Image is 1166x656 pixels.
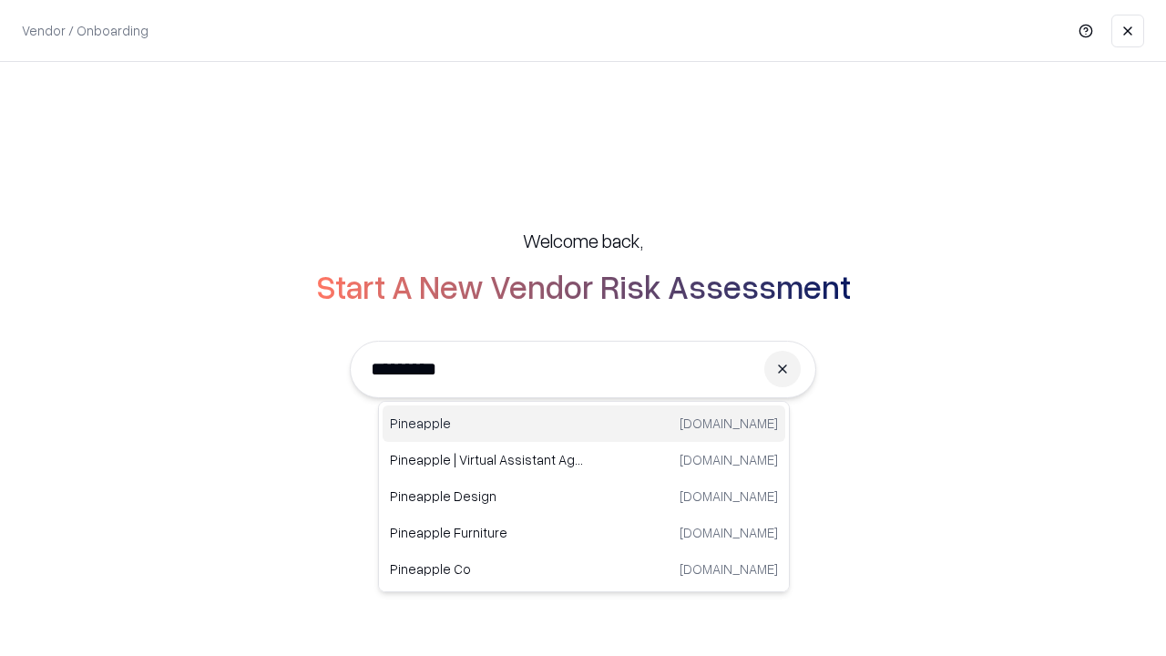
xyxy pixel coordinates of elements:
p: [DOMAIN_NAME] [680,559,778,579]
p: [DOMAIN_NAME] [680,450,778,469]
p: Pineapple Co [390,559,584,579]
p: Pineapple | Virtual Assistant Agency [390,450,584,469]
h2: Start A New Vendor Risk Assessment [316,268,851,304]
p: Pineapple [390,414,584,433]
p: Pineapple Furniture [390,523,584,542]
p: [DOMAIN_NAME] [680,414,778,433]
p: [DOMAIN_NAME] [680,523,778,542]
h5: Welcome back, [523,228,643,253]
p: Pineapple Design [390,487,584,506]
div: Suggestions [378,401,790,592]
p: [DOMAIN_NAME] [680,487,778,506]
p: Vendor / Onboarding [22,21,148,40]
